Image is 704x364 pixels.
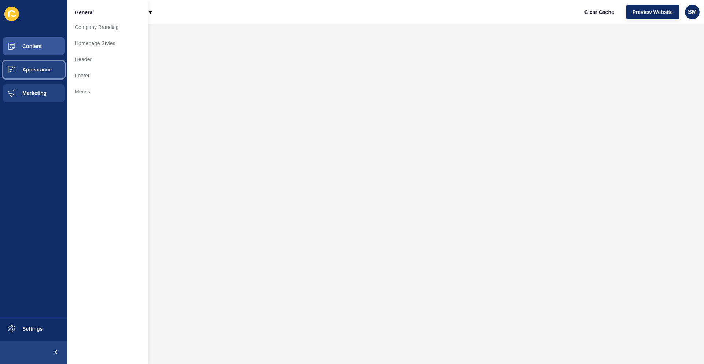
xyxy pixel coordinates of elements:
a: Company Branding [67,19,148,35]
button: Preview Website [626,5,679,19]
span: Clear Cache [584,8,614,16]
span: SM [688,8,697,16]
span: General [75,9,94,16]
a: Menus [67,84,148,100]
a: Header [67,51,148,67]
a: Homepage Styles [67,35,148,51]
a: Footer [67,67,148,84]
span: Preview Website [632,8,673,16]
button: Clear Cache [578,5,620,19]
